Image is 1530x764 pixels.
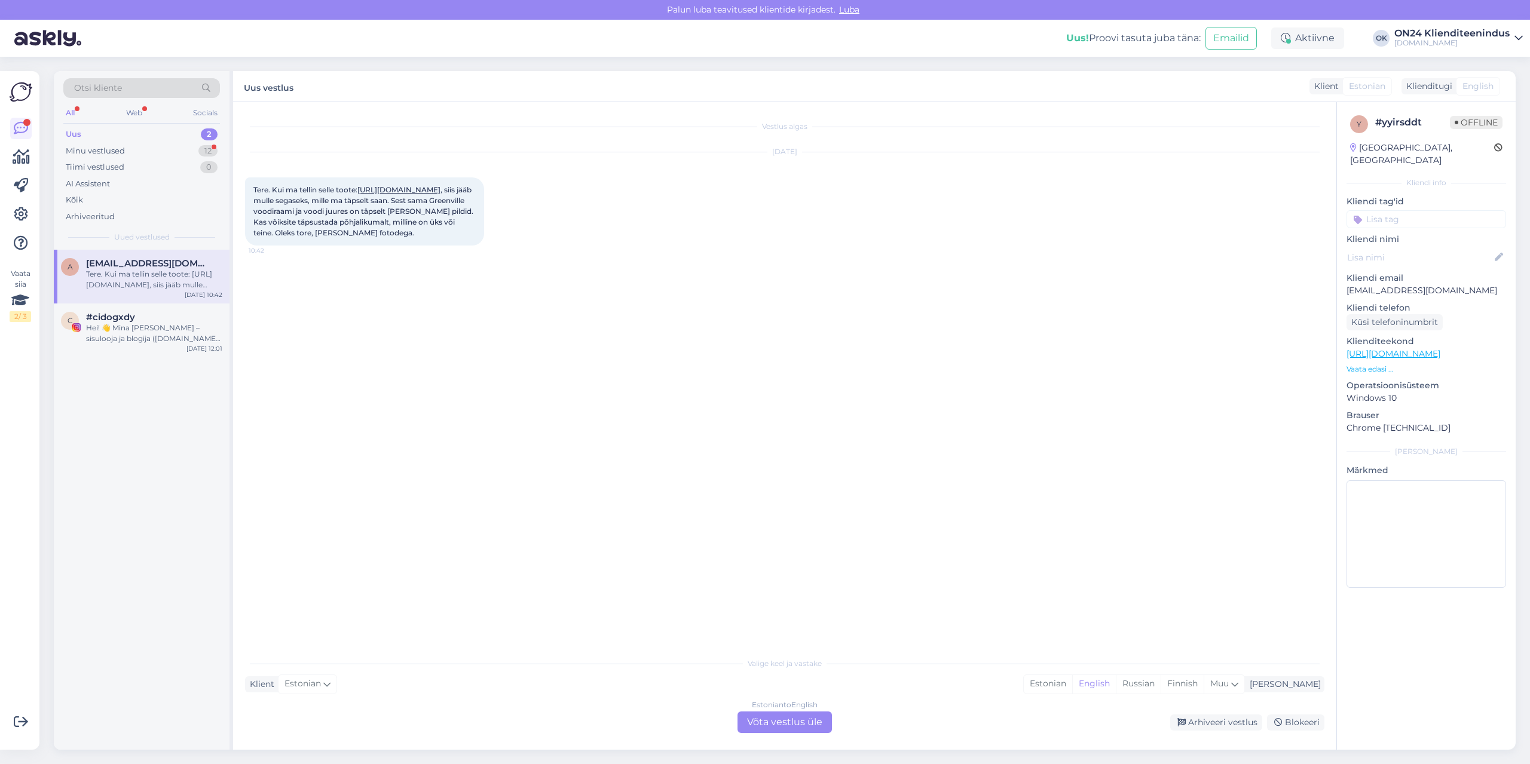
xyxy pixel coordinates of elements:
div: # yyirsddt [1375,115,1450,130]
div: All [63,105,77,121]
div: 0 [200,161,218,173]
div: Minu vestlused [66,145,125,157]
span: y [1357,119,1361,128]
span: 10:42 [249,246,293,255]
p: Kliendi email [1347,272,1506,284]
div: Finnish [1161,675,1204,693]
input: Lisa tag [1347,210,1506,228]
b: Uus! [1066,32,1089,44]
div: ON24 Klienditeenindus [1394,29,1510,38]
div: Hei! 👋 Mina [PERSON_NAME] – sisulooja ja blogija ([DOMAIN_NAME]). Koostöös loon sisu, mis on soe,... [86,323,222,344]
button: Emailid [1205,27,1257,50]
div: English [1072,675,1116,693]
p: [EMAIL_ADDRESS][DOMAIN_NAME] [1347,284,1506,297]
span: #cidogxdy [86,312,135,323]
p: Brauser [1347,409,1506,422]
div: Küsi telefoninumbrit [1347,314,1443,330]
div: [PERSON_NAME] [1245,678,1321,691]
span: Otsi kliente [74,82,122,94]
div: Vaata siia [10,268,31,322]
div: Russian [1116,675,1161,693]
div: [DATE] [245,146,1324,157]
p: Märkmed [1347,464,1506,477]
div: Arhiveeri vestlus [1170,714,1262,731]
span: anneabiline@gmail.com [86,258,210,269]
p: Vaata edasi ... [1347,364,1506,375]
p: Chrome [TECHNICAL_ID] [1347,422,1506,434]
div: Võta vestlus üle [738,711,832,733]
div: Uus [66,128,81,140]
div: Klienditugi [1402,80,1452,93]
div: 2 / 3 [10,311,31,322]
span: Offline [1450,116,1503,129]
p: Klienditeekond [1347,335,1506,348]
div: [GEOGRAPHIC_DATA], [GEOGRAPHIC_DATA] [1350,142,1494,167]
div: Klient [1309,80,1339,93]
div: Vestlus algas [245,121,1324,132]
div: Aktiivne [1271,27,1344,49]
div: [DOMAIN_NAME] [1394,38,1510,48]
a: ON24 Klienditeenindus[DOMAIN_NAME] [1394,29,1523,48]
div: Arhiveeritud [66,211,115,223]
span: Uued vestlused [114,232,170,243]
div: Socials [191,105,220,121]
span: English [1462,80,1494,93]
span: Estonian [1349,80,1385,93]
div: 12 [198,145,218,157]
input: Lisa nimi [1347,251,1492,264]
div: Proovi tasuta juba täna: [1066,31,1201,45]
div: Tiimi vestlused [66,161,124,173]
div: Web [124,105,145,121]
p: Windows 10 [1347,392,1506,404]
div: Estonian to English [752,699,818,710]
img: Askly Logo [10,81,32,103]
p: Kliendi nimi [1347,233,1506,246]
div: Estonian [1024,675,1072,693]
div: Blokeeri [1267,714,1324,731]
span: Luba [836,4,863,15]
a: [URL][DOMAIN_NAME] [1347,348,1440,359]
div: [DATE] 10:42 [185,290,222,299]
div: 2 [201,128,218,140]
span: Estonian [284,677,321,691]
div: [PERSON_NAME] [1347,446,1506,457]
label: Uus vestlus [244,78,293,94]
div: Kliendi info [1347,177,1506,188]
p: Operatsioonisüsteem [1347,379,1506,392]
div: Klient [245,678,274,691]
p: Kliendi telefon [1347,302,1506,314]
div: AI Assistent [66,178,110,190]
span: Muu [1210,678,1229,689]
span: a [68,262,73,271]
a: [URL][DOMAIN_NAME] [357,185,440,194]
p: Kliendi tag'id [1347,195,1506,208]
div: Tere. Kui ma tellin selle toote: [URL][DOMAIN_NAME], siis jääb mulle segaseks, mille ma täpselt s... [86,269,222,290]
div: Valige keel ja vastake [245,658,1324,669]
div: Kõik [66,194,83,206]
span: c [68,316,73,325]
span: Tere. Kui ma tellin selle toote: , siis jääb mulle segaseks, mille ma täpselt saan. Sest sama Gre... [253,185,475,237]
div: [DATE] 12:01 [186,344,222,353]
div: OK [1373,30,1390,47]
